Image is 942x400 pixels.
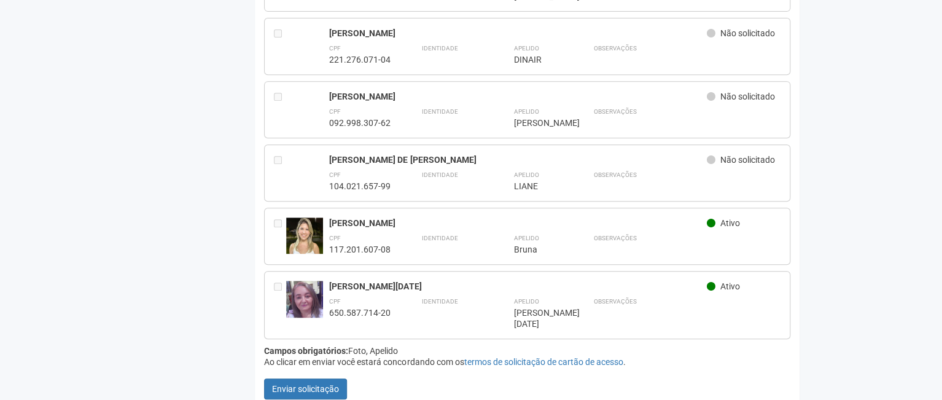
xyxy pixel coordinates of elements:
span: Não solicitado [720,28,775,38]
span: Ativo [720,281,740,291]
div: DINAIR [513,54,562,65]
div: 117.201.607-08 [329,244,391,255]
span: Ativo [720,218,740,228]
div: LIANE [513,181,562,192]
strong: Identidade [421,171,457,178]
strong: Identidade [421,235,457,241]
strong: CPF [329,108,341,115]
div: 104.021.657-99 [329,181,391,192]
strong: Apelido [513,235,539,241]
button: Enviar solicitação [264,378,347,399]
div: Bruna [513,244,562,255]
img: user.jpg [286,218,323,254]
div: 092.998.307-62 [329,117,391,128]
strong: Identidade [421,108,457,115]
div: Entre em contato com a Aministração para solicitar o cancelamento ou 2a via [274,218,286,255]
div: [PERSON_NAME] [329,218,707,229]
div: 221.276.071-04 [329,54,391,65]
div: [PERSON_NAME] DE [PERSON_NAME] [329,154,707,165]
strong: Apelido [513,45,539,52]
div: [PERSON_NAME][DATE] [513,307,562,329]
strong: CPF [329,298,341,305]
a: termos de solicitação de cartão de acesso [464,357,623,367]
strong: Apelido [513,298,539,305]
strong: CPF [329,171,341,178]
div: Entre em contato com a Aministração para solicitar o cancelamento ou 2a via [274,281,286,329]
div: [PERSON_NAME] [329,28,707,39]
strong: CPF [329,45,341,52]
strong: CPF [329,235,341,241]
strong: Observações [593,235,636,241]
strong: Observações [593,298,636,305]
div: [PERSON_NAME][DATE] [329,281,707,292]
div: Ao clicar em enviar você estará concordando com os . [264,356,790,367]
strong: Apelido [513,171,539,178]
div: 650.587.714-20 [329,307,391,318]
strong: Observações [593,108,636,115]
strong: Observações [593,45,636,52]
div: [PERSON_NAME] [513,117,562,128]
img: user.jpg [286,281,323,329]
strong: Observações [593,171,636,178]
div: [PERSON_NAME] [329,91,707,102]
strong: Identidade [421,298,457,305]
strong: Campos obrigatórios: [264,346,348,356]
span: Não solicitado [720,155,775,165]
strong: Apelido [513,108,539,115]
div: Foto, Apelido [264,345,790,356]
span: Não solicitado [720,92,775,101]
strong: Identidade [421,45,457,52]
